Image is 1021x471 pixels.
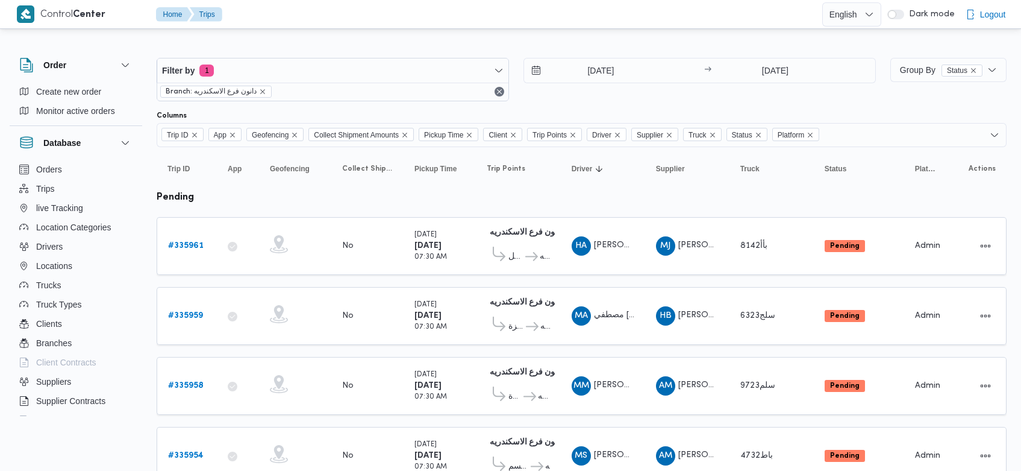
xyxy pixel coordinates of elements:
span: Trip Points [527,128,582,141]
button: Supplier [651,159,723,179]
button: Monitor active orders [14,101,137,121]
button: Client Contracts [14,353,137,372]
span: قسم ثان المنتزة [508,320,524,334]
button: Actions [976,236,995,256]
button: Devices [14,411,137,430]
button: Database [19,136,133,150]
a: #335961 [168,239,204,253]
span: Pickup Time [424,128,463,142]
small: 07:30 AM [414,324,447,330]
button: Truck Types [14,295,137,314]
span: Trip ID [161,128,204,141]
div: No [342,450,354,461]
span: Status [825,164,847,174]
div: Hamadah Bsaioni Ahmad Abwalnasar [656,306,675,326]
button: Remove Platform from selection in this group [807,131,814,139]
button: live Tracking [14,198,137,218]
span: Admin [915,452,940,460]
button: Remove Supplier from selection in this group [666,131,673,139]
button: remove selected entity [259,88,266,95]
button: Drivers [14,237,137,256]
span: 1 active filters [199,65,214,77]
input: Press the down key to open a popover containing a calendar. [524,58,661,83]
span: [PERSON_NAME] [PERSON_NAME] [594,451,734,459]
span: Clients [36,317,62,331]
div: Muhammad Mahmood Abadaljwad Ali Mahmood Hassan [572,376,591,396]
span: Pending [825,240,865,252]
button: Remove [492,84,507,99]
span: دانون فرع الاسكندريه [540,250,549,264]
span: Supplier [631,128,678,141]
button: Locations [14,256,137,276]
small: 07:30 AM [414,254,447,261]
b: # 335961 [168,242,204,250]
button: Home [156,7,192,22]
span: App [228,164,242,174]
button: Remove Geofencing from selection in this group [291,131,298,139]
b: [DATE] [414,452,442,460]
span: Pickup Time [419,128,478,141]
b: pending [157,193,194,202]
span: HB [660,306,672,326]
span: قسم المنتزة [508,390,522,404]
span: Status [726,128,767,141]
span: Collect Shipment Amounts [314,128,399,142]
button: Orders [14,160,137,179]
span: [PERSON_NAME] [678,381,747,389]
div: Hanei Aihab Sbhai Abadalazaiaz Ibrahem [572,236,591,256]
div: No [342,241,354,251]
a: #335958 [168,379,204,393]
iframe: chat widget [12,423,51,459]
small: [DATE] [414,441,437,448]
b: دانون فرع الاسكندريه [490,229,563,236]
button: Suppliers [14,372,137,391]
span: Platform [772,128,820,141]
span: Platform [778,128,805,142]
span: Client [483,128,522,141]
span: Devices [36,413,66,428]
button: Truck [735,159,808,179]
span: Geofencing [252,128,289,142]
div: Ahmad Muhammad Abadalaatai Aataallah Nasar Allah [656,446,675,466]
button: Trip ID [163,159,211,179]
button: Remove Trip Points from selection in this group [569,131,576,139]
span: Pending [825,450,865,462]
span: مصطفي [PERSON_NAME] [594,311,695,319]
span: Branch: دانون فرع الاسكندريه [160,86,272,98]
button: Remove Trip ID from selection in this group [191,131,198,139]
b: # 335954 [168,452,204,460]
a: #335959 [168,309,203,323]
span: سلج6323 [740,312,775,320]
button: Group ByStatusremove selected entity [890,58,1007,82]
div: No [342,381,354,391]
span: Orders [36,162,62,177]
span: Status [941,65,982,77]
input: Press the down key to open a popover containing a calendar. [715,58,835,83]
span: Logout [980,7,1006,22]
button: DriverSorted in descending order [567,159,639,179]
div: Ahmad Muhammad Wsal Alshrqaoi [656,376,675,396]
span: Trucks [36,278,61,292]
button: Remove Pickup Time from selection in this group [466,131,473,139]
div: No [342,311,354,321]
span: Trip Points [532,128,567,142]
span: Admin [915,242,940,250]
span: Create new order [36,84,101,99]
span: سلم9723 [740,382,775,390]
button: Status [820,159,898,179]
span: MA [575,306,588,326]
span: Branch: دانون فرع الاسكندريه [166,86,257,97]
span: MM [573,376,589,396]
span: Supplier [656,164,685,174]
span: Driver [587,128,626,141]
div: Mustfi Alsaid Aataiah Fth Allah Albrhaiamai [572,306,591,326]
span: Collect Shipment Amounts [308,128,414,141]
span: دانون فرع الاسكندريه [538,390,550,404]
a: #335954 [168,449,204,463]
button: App [223,159,253,179]
button: Supplier Contracts [14,391,137,411]
button: Filter by1 active filters [157,58,508,83]
span: Pending [825,310,865,322]
span: Pending [825,380,865,392]
span: AM [659,446,672,466]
